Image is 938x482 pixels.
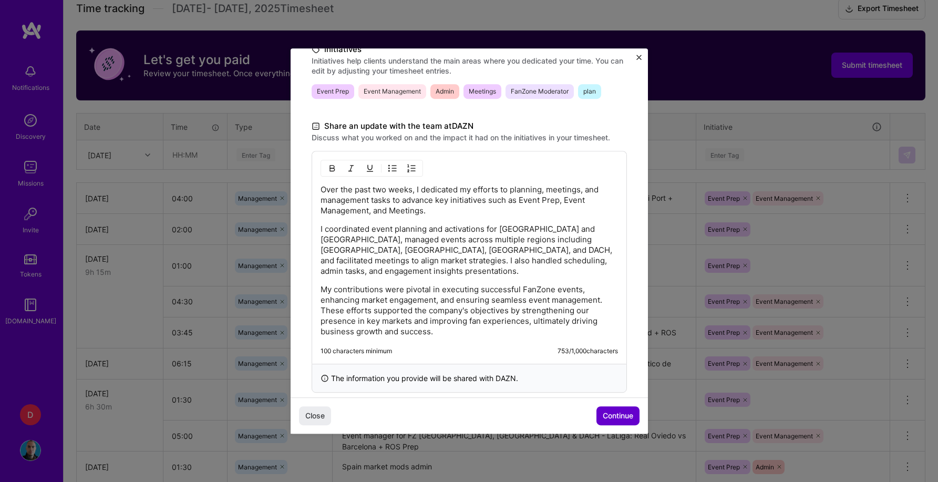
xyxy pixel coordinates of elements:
span: FanZone Moderator [506,84,574,99]
span: Continue [603,411,633,421]
span: Event Prep [312,84,354,99]
div: 100 characters minimum [321,347,392,355]
img: Divider [381,162,382,175]
label: Initiatives help clients understand the main areas where you dedicated your time. You can edit by... [312,56,627,76]
button: Close [299,406,331,425]
img: Bold [328,164,336,172]
p: Over the past two weeks, I dedicated my efforts to planning, meetings, and management tasks to ad... [321,184,618,216]
p: I coordinated event planning and activations for [GEOGRAPHIC_DATA] and [GEOGRAPHIC_DATA], managed... [321,224,618,276]
img: Italic [347,164,355,172]
label: Initiatives [312,43,627,56]
i: icon InfoBlack [321,373,329,384]
button: Close [636,55,642,66]
span: Meetings [463,84,501,99]
img: OL [407,164,416,172]
img: Underline [366,164,374,172]
div: The information you provide will be shared with DAZN . [312,364,627,393]
i: icon TagBlack [312,43,320,55]
span: Close [305,411,325,421]
label: Discuss what you worked on and the impact it had on the initiatives in your timesheet. [312,132,627,142]
img: UL [388,164,397,172]
div: 753 / 1,000 characters [558,347,618,355]
p: My contributions were pivotal in executing successful FanZone events, enhancing market engagement... [321,284,618,337]
span: Event Management [358,84,426,99]
span: Admin [430,84,459,99]
i: icon DocumentBlack [312,120,320,132]
button: Continue [596,406,640,425]
label: Share an update with the team at DAZN [312,120,627,132]
span: plan [578,84,601,99]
